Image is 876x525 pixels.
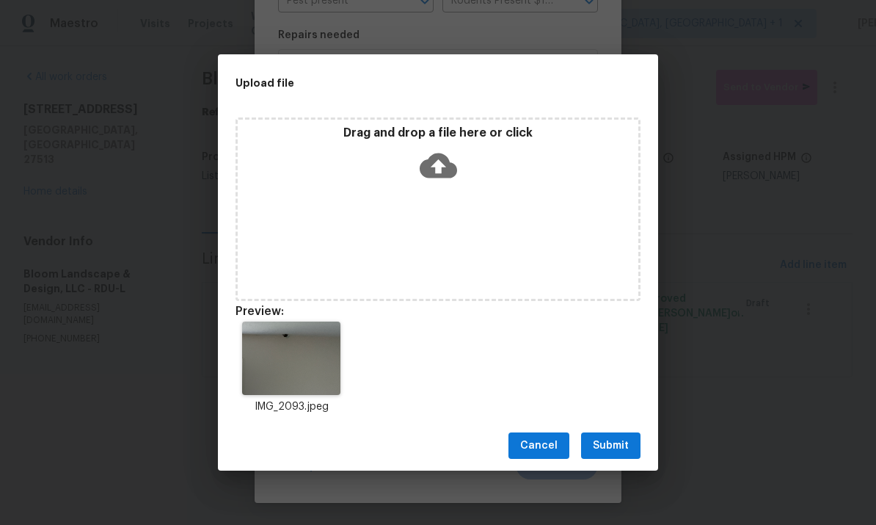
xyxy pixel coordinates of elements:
[236,399,347,415] p: IMG_2093.jpeg
[236,75,574,91] h2: Upload file
[242,322,340,395] img: 2Q==
[593,437,629,455] span: Submit
[238,126,638,141] p: Drag and drop a file here or click
[520,437,558,455] span: Cancel
[508,432,569,460] button: Cancel
[581,432,640,460] button: Submit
